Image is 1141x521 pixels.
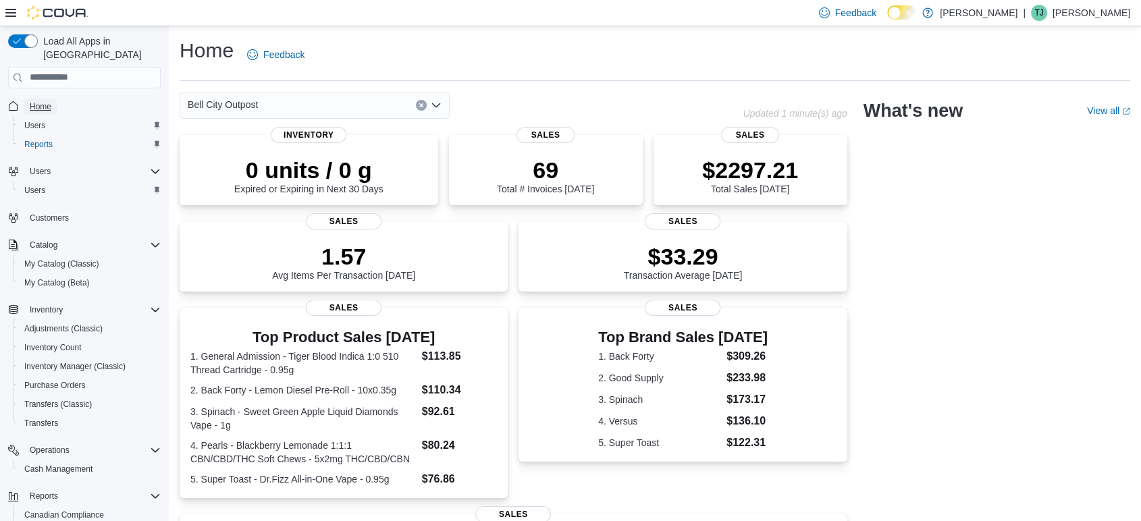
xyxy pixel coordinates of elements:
dt: 2. Back Forty - Lemon Diesel Pre-Roll - 10x0.35g [190,383,417,397]
button: Transfers [14,414,166,433]
button: Customers [3,208,166,227]
input: Dark Mode [887,5,916,20]
span: TJ [1034,5,1043,21]
a: Feedback [242,41,310,68]
span: Operations [24,442,161,458]
span: Inventory Count [24,342,82,353]
p: $33.29 [624,243,743,270]
span: Cash Management [19,461,161,477]
span: Feedback [263,48,304,61]
span: Reports [30,491,58,501]
a: Transfers [19,415,63,431]
div: Expired or Expiring in Next 30 Days [234,157,383,194]
a: Users [19,182,51,198]
div: Total # Invoices [DATE] [497,157,594,194]
button: Inventory Count [14,338,166,357]
div: Avg Items Per Transaction [DATE] [272,243,415,281]
span: Inventory Manager (Classic) [24,361,126,372]
dt: 1. Back Forty [598,350,721,363]
p: 0 units / 0 g [234,157,383,184]
span: Transfers [24,418,58,429]
dt: 5. Super Toast [598,436,721,449]
span: Transfers (Classic) [24,399,92,410]
a: Inventory Count [19,339,87,356]
span: Reports [19,136,161,153]
span: Inventory Manager (Classic) [19,358,161,375]
dt: 3. Spinach - Sweet Green Apple Liquid Diamonds Vape - 1g [190,405,417,432]
a: Users [19,117,51,134]
button: Clear input [416,100,427,111]
button: Users [24,163,56,180]
div: Total Sales [DATE] [702,157,798,194]
span: My Catalog (Beta) [24,277,90,288]
dd: $309.26 [726,348,768,364]
span: Sales [645,213,720,229]
img: Cova [27,6,88,20]
span: Purchase Orders [24,380,86,391]
span: Users [24,185,45,196]
span: Sales [721,127,779,143]
span: Sales [645,300,720,316]
dd: $113.85 [422,348,498,364]
button: Open list of options [431,100,442,111]
div: TJ Jacobs [1031,5,1047,21]
span: Canadian Compliance [24,510,104,520]
button: Cash Management [14,460,166,478]
span: Reports [24,488,161,504]
h3: Top Brand Sales [DATE] [598,329,768,346]
span: Load All Apps in [GEOGRAPHIC_DATA] [38,34,161,61]
dt: 2. Good Supply [598,371,721,385]
span: Users [24,163,161,180]
a: My Catalog (Classic) [19,256,105,272]
h2: What's new [864,100,963,121]
span: Feedback [835,6,876,20]
h3: Top Product Sales [DATE] [190,329,497,346]
span: Home [24,98,161,115]
dd: $173.17 [726,391,768,408]
a: Customers [24,210,74,226]
button: Users [3,162,166,181]
a: View allExternal link [1087,105,1130,116]
a: Purchase Orders [19,377,91,393]
span: My Catalog (Classic) [24,258,99,269]
p: | [1023,5,1026,21]
span: Inventory [271,127,346,143]
span: Inventory [24,302,161,318]
dd: $92.61 [422,404,498,420]
dd: $136.10 [726,413,768,429]
span: Users [19,117,161,134]
span: Transfers [19,415,161,431]
button: Operations [24,442,75,458]
button: Users [14,116,166,135]
a: Adjustments (Classic) [19,321,108,337]
button: Users [14,181,166,200]
div: Transaction Average [DATE] [624,243,743,281]
button: Home [3,97,166,116]
button: Purchase Orders [14,376,166,395]
span: Customers [30,213,69,223]
dd: $80.24 [422,437,498,454]
button: My Catalog (Classic) [14,254,166,273]
dd: $110.34 [422,382,498,398]
span: Adjustments (Classic) [24,323,103,334]
span: Adjustments (Classic) [19,321,161,337]
span: My Catalog (Classic) [19,256,161,272]
p: 1.57 [272,243,415,270]
button: Reports [3,487,166,505]
p: [PERSON_NAME] [940,5,1017,21]
span: Customers [24,209,161,226]
a: Reports [19,136,58,153]
button: Reports [14,135,166,154]
span: Catalog [30,240,57,250]
span: Catalog [24,237,161,253]
dt: 3. Spinach [598,393,721,406]
h1: Home [180,37,234,64]
span: Inventory [30,304,63,315]
button: My Catalog (Beta) [14,273,166,292]
a: Transfers (Classic) [19,396,97,412]
span: Cash Management [24,464,92,474]
a: Inventory Manager (Classic) [19,358,131,375]
dd: $233.98 [726,370,768,386]
dt: 5. Super Toast - Dr.Fizz All-in-One Vape - 0.95g [190,472,417,486]
button: Inventory Manager (Classic) [14,357,166,376]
